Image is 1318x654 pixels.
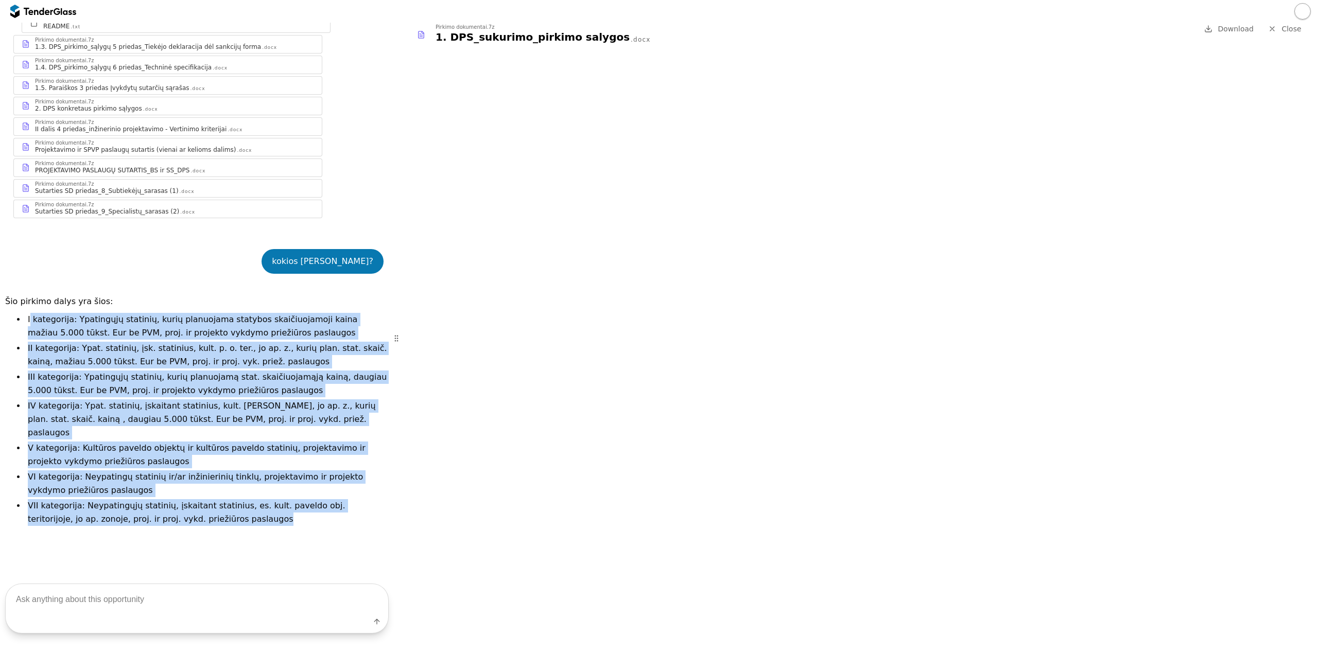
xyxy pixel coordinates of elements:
div: 2. DPS konkretaus pirkimo sąlygos [35,104,142,113]
p: Šio pirkimo dalys yra šios: [5,294,389,309]
div: Projektavimo ir SPVP paslaugų sutartis (vienai ar kelioms dalims) [35,146,236,154]
a: Pirkimo dokumentai.7zPROJEKTAVIMO PASLAUGŲ SUTARTIS_BS ir SS_DPS.docx [13,158,322,177]
div: Pirkimo dokumentai.7z [35,161,94,166]
div: .txt [71,24,80,30]
div: Pirkimo dokumentai.7z [35,99,94,104]
li: VI kategorija: Neypatingų statinių ir/ar inžinierinių tinklų, projektavimo ir projekto vykdymo pr... [26,470,389,497]
div: Pirkimo dokumentai.7z [436,25,494,30]
div: Pirkimo dokumentai.7z [35,182,94,187]
div: .docx [262,44,277,51]
div: Sutarties SD priedas_8_Subtiekėjų_sarasas (1) [35,187,179,195]
div: Pirkimo dokumentai.7z [35,202,94,207]
a: Close [1262,23,1308,36]
a: Pirkimo dokumentai.7z1.3. DPS_pirkimo_sąlygų 5 priedas_Tiekėjo deklaracija dėl sankcijų forma.docx [13,35,322,54]
a: Pirkimo dokumentai.7zSutarties SD priedas_8_Subtiekėjų_sarasas (1).docx [13,179,322,198]
div: .docx [190,168,205,174]
div: .docx [237,147,252,154]
div: README [43,22,70,30]
div: .docx [180,188,195,195]
div: 1.3. DPS_pirkimo_sąlygų 5 priedas_Tiekėjo deklaracija dėl sankcijų forma [35,43,261,51]
div: .docx [228,127,242,133]
div: kokios [PERSON_NAME]? [272,254,373,269]
div: 1.5. Paraiškos 3 priedas Įvykdytų sutarčių sąrašas [35,84,189,92]
a: Download [1201,23,1257,36]
div: .docx [631,36,650,44]
li: VII kategorija: Neypatingųjų statinių, įskaitant statinius, es. kult. paveldo obj. teritorijoje, ... [26,499,389,526]
a: Pirkimo dokumentai.7z1.5. Paraiškos 3 priedas Įvykdytų sutarčių sąrašas.docx [13,76,322,95]
div: Pirkimo dokumentai.7z [35,38,94,43]
a: Pirkimo dokumentai.7z2. DPS konkretaus pirkimo sąlygos.docx [13,97,322,115]
div: .docx [180,209,195,216]
li: III kategorija: Ypatingųjų statinių, kurių planuojamą stat. skaičiuojamąją kainą, daugiau 5.000 t... [26,370,389,397]
a: Pirkimo dokumentai.7zII dalis 4 priedas_inžinerinio projektavimo - Vertinimo kriterijai.docx [13,117,322,136]
div: Pirkimo dokumentai.7z [35,120,94,125]
span: Download [1218,25,1254,33]
a: Pirkimo dokumentai.7zProjektavimo ir SPVP paslaugų sutartis (vienai ar kelioms dalims).docx [13,138,322,156]
div: .docx [143,106,158,113]
a: Pirkimo dokumentai.7z1.4. DPS_pirkimo_sąlygų 6 priedas_Techninė specifikacija.docx [13,56,322,74]
div: Pirkimo dokumentai.7z [35,58,94,63]
li: IV kategorija: Ypat. statinių, įskaitant statinius, kult. [PERSON_NAME], jo ap. z., kurių plan. s... [26,399,389,439]
a: README.txt [22,13,331,33]
div: .docx [213,65,228,72]
div: PROJEKTAVIMO PASLAUGŲ SUTARTIS_BS ir SS_DPS [35,166,189,174]
a: Pirkimo dokumentai.7zSutarties SD priedas_9_Specialistų_sarasas (2).docx [13,200,322,218]
div: Sutarties SD priedas_9_Specialistų_sarasas (2) [35,207,179,216]
div: II dalis 4 priedas_inžinerinio projektavimo - Vertinimo kriterijai [35,125,227,133]
span: Close [1281,25,1301,33]
div: Pirkimo dokumentai.7z [35,140,94,146]
li: II kategorija: Ypat. statinių, įsk. statinius, kult. p. o. ter., jo ap. z., kurių plan. stat. ska... [26,342,389,368]
div: .docx [190,85,205,92]
li: I kategorija: Ypatingųjų statinių, kurių planuojama statybos skaičiuojamoji kaina mažiau 5.000 tū... [26,313,389,340]
div: 1. DPS_sukurimo_pirkimo salygos [436,30,630,44]
div: 1.4. DPS_pirkimo_sąlygų 6 priedas_Techninė specifikacija [35,63,212,72]
li: V kategorija: Kultūros paveldo objektų ir kultūros paveldo statinių, projektavimo ir projekto vyk... [26,441,389,468]
div: Pirkimo dokumentai.7z [35,79,94,84]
